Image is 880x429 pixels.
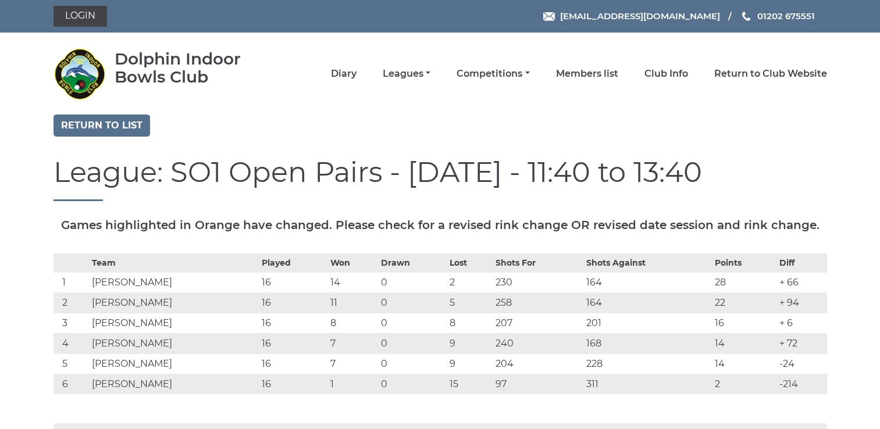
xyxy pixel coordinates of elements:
[89,313,259,333] td: [PERSON_NAME]
[115,50,275,86] div: Dolphin Indoor Bowls Club
[447,313,493,333] td: 8
[327,313,378,333] td: 8
[776,253,827,272] th: Diff
[447,353,493,374] td: 9
[583,253,712,272] th: Shots Against
[742,12,750,21] img: Phone us
[327,353,378,374] td: 7
[712,333,776,353] td: 14
[712,272,776,292] td: 28
[378,272,447,292] td: 0
[89,272,259,292] td: [PERSON_NAME]
[447,253,493,272] th: Lost
[447,374,493,394] td: 15
[54,313,89,333] td: 3
[543,9,720,23] a: Email [EMAIL_ADDRESS][DOMAIN_NAME]
[776,292,827,313] td: + 94
[560,10,720,22] span: [EMAIL_ADDRESS][DOMAIN_NAME]
[740,9,815,23] a: Phone us 01202 675551
[776,333,827,353] td: + 72
[493,353,583,374] td: 204
[54,115,150,137] a: Return to list
[493,313,583,333] td: 207
[54,374,89,394] td: 6
[776,272,827,292] td: + 66
[89,374,259,394] td: [PERSON_NAME]
[54,353,89,374] td: 5
[327,333,378,353] td: 7
[259,353,327,374] td: 16
[327,292,378,313] td: 11
[383,67,430,80] a: Leagues
[378,292,447,313] td: 0
[712,253,776,272] th: Points
[583,374,712,394] td: 311
[259,272,327,292] td: 16
[493,292,583,313] td: 258
[493,333,583,353] td: 240
[493,272,583,292] td: 230
[54,272,89,292] td: 1
[447,292,493,313] td: 5
[378,333,447,353] td: 0
[543,12,555,21] img: Email
[714,67,827,80] a: Return to Club Website
[712,374,776,394] td: 2
[378,353,447,374] td: 0
[556,67,618,80] a: Members list
[776,374,827,394] td: -214
[89,253,259,272] th: Team
[54,48,106,100] img: Dolphin Indoor Bowls Club
[447,333,493,353] td: 9
[259,374,327,394] td: 16
[331,67,357,80] a: Diary
[54,292,89,313] td: 2
[259,333,327,353] td: 16
[493,253,583,272] th: Shots For
[457,67,529,80] a: Competitions
[583,272,712,292] td: 164
[54,219,827,231] h5: Games highlighted in Orange have changed. Please check for a revised rink change OR revised date ...
[259,292,327,313] td: 16
[378,253,447,272] th: Drawn
[583,292,712,313] td: 164
[327,374,378,394] td: 1
[327,253,378,272] th: Won
[89,292,259,313] td: [PERSON_NAME]
[712,292,776,313] td: 22
[776,353,827,374] td: -24
[583,313,712,333] td: 201
[644,67,688,80] a: Club Info
[89,333,259,353] td: [PERSON_NAME]
[54,157,827,201] h1: League: SO1 Open Pairs - [DATE] - 11:40 to 13:40
[54,333,89,353] td: 4
[54,6,107,27] a: Login
[712,353,776,374] td: 14
[757,10,815,22] span: 01202 675551
[259,253,327,272] th: Played
[378,374,447,394] td: 0
[583,353,712,374] td: 228
[776,313,827,333] td: + 6
[327,272,378,292] td: 14
[259,313,327,333] td: 16
[493,374,583,394] td: 97
[89,353,259,374] td: [PERSON_NAME]
[447,272,493,292] td: 2
[378,313,447,333] td: 0
[583,333,712,353] td: 168
[712,313,776,333] td: 16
